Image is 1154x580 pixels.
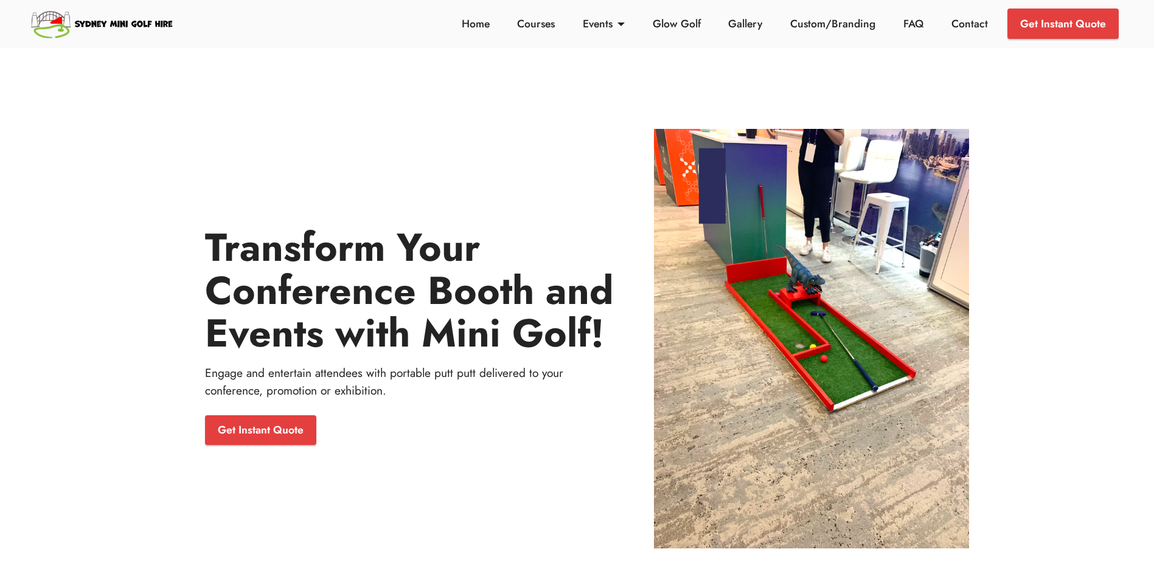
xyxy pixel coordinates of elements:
a: Glow Golf [649,16,704,32]
a: Contact [948,16,991,32]
img: Sydney Mini Golf Hire [29,6,176,41]
strong: Transform Your Conference Booth and Events with Mini Golf! [205,219,613,361]
a: Custom/Branding [787,16,879,32]
a: Get Instant Quote [1007,9,1119,39]
a: Gallery [725,16,766,32]
a: FAQ [900,16,927,32]
a: Home [458,16,493,32]
p: Engage and entertain attendees with portable putt putt delivered to your conference, promotion or... [205,364,615,399]
img: Portable Mini Golf Conferences [654,129,969,549]
a: Courses [514,16,558,32]
a: Events [580,16,628,32]
a: Get Instant Quote [205,415,316,446]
